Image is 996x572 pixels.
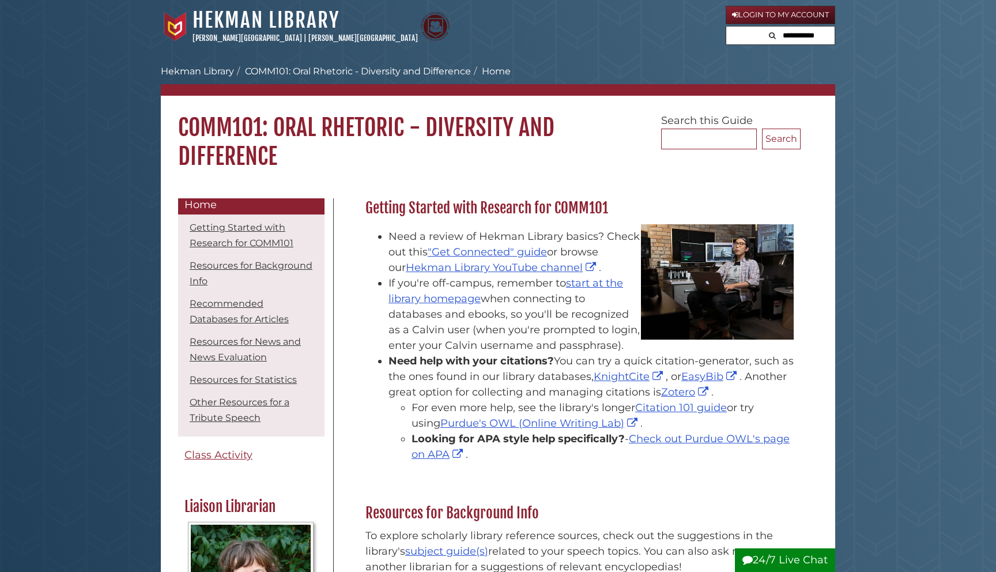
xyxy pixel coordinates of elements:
[412,432,625,445] strong: Looking for APA style help specifically?
[360,199,801,217] h2: Getting Started with Research for COMM101
[161,65,835,96] nav: breadcrumb
[421,12,450,41] img: Calvin Theological Seminary
[161,96,835,171] h1: COMM101: Oral Rhetoric - Diversity and Difference
[762,129,801,149] button: Search
[388,277,623,305] a: start at the library homepage
[635,401,727,414] a: Citation 101 guide
[412,431,795,462] li: - .
[179,498,323,516] h2: Liaison Librarian
[190,374,297,385] a: Resources for Statistics
[178,190,325,215] a: Home
[726,6,835,24] a: Login to My Account
[190,397,289,423] a: Other Resources for a Tribute Speech
[388,355,554,367] strong: Need help with your citations?
[735,548,835,572] button: 24/7 Live Chat
[184,449,252,461] span: Class Activity
[594,370,666,383] a: KnightCite
[681,370,740,383] a: EasyBib
[412,432,790,461] a: Check out Purdue OWL's page on APA
[190,222,293,249] a: Getting Started with Research for COMM101
[193,7,339,33] a: Hekman Library
[190,298,289,325] a: Recommended Databases for Articles
[388,276,795,353] li: If you're off-campus, remember to when connecting to databases and ebooks, so you'll be recognize...
[661,386,711,398] a: Zotero
[161,66,234,77] a: Hekman Library
[471,65,511,78] li: Home
[304,33,307,43] span: |
[193,33,302,43] a: [PERSON_NAME][GEOGRAPHIC_DATA]
[178,442,325,468] a: Class Activity
[765,27,779,42] button: Search
[360,504,801,522] h2: Resources for Background Info
[405,545,488,558] a: subject guide(s)
[161,12,190,41] img: Calvin University
[308,33,418,43] a: [PERSON_NAME][GEOGRAPHIC_DATA]
[406,261,599,274] a: Hekman Library YouTube channel
[190,336,301,363] a: Resources for News and News Evaluation
[184,198,217,211] span: Home
[388,353,795,462] li: You can try a quick citation-generator, such as the ones found in our library databases, , or . A...
[245,66,471,77] a: COMM101: Oral Rhetoric - Diversity and Difference
[388,229,795,276] li: Need a review of Hekman Library basics? Check out this or browse our .
[412,400,795,431] li: For even more help, see the library's longer or try using .
[190,260,312,287] a: Resources for Background Info
[428,246,547,258] a: "Get Connected" guide
[440,417,640,430] a: Purdue's OWL (Online Writing Lab)
[769,32,776,39] i: Search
